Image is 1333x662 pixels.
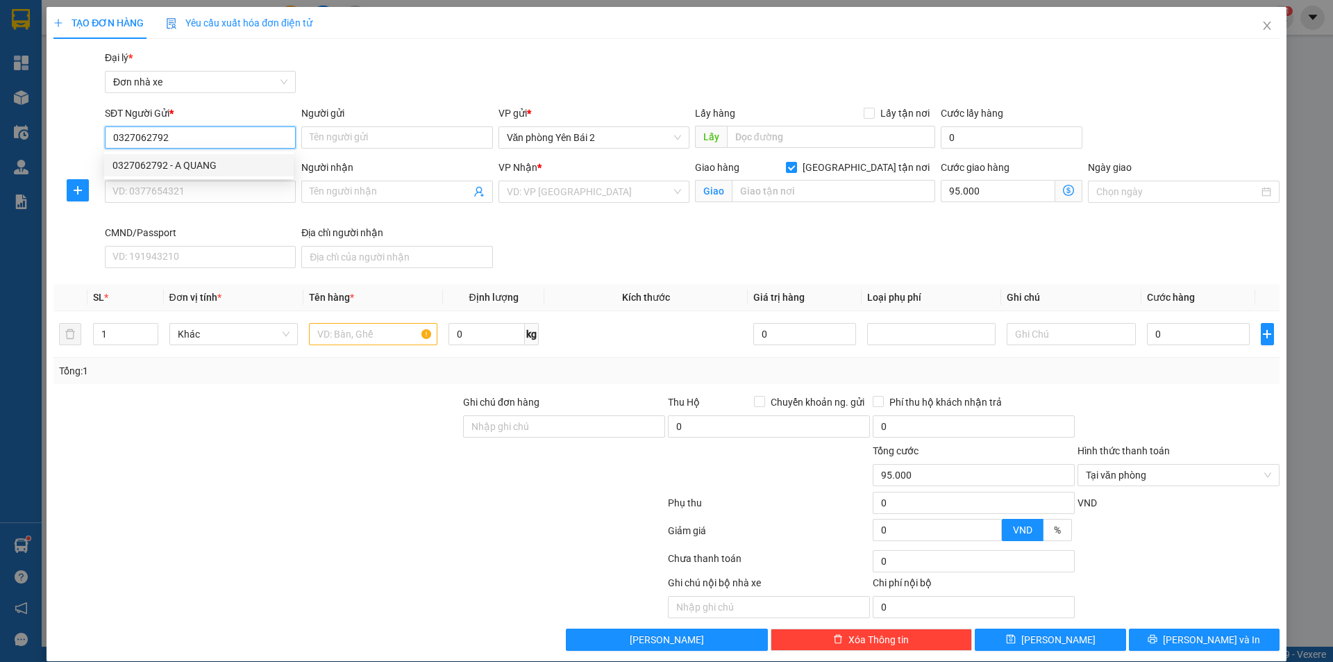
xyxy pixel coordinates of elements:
[1088,162,1132,173] label: Ngày giao
[727,126,935,148] input: Dọc đường
[1261,20,1273,31] span: close
[695,126,727,148] span: Lấy
[753,292,805,303] span: Giá trị hàng
[113,72,287,92] span: Đơn nhà xe
[668,596,870,618] input: Nhập ghi chú
[1086,465,1271,486] span: Tại văn phòng
[695,108,735,119] span: Lấy hàng
[873,445,919,456] span: Tổng cước
[1078,497,1097,508] span: VND
[765,395,870,410] span: Chuyển khoản ng. gửi
[732,180,935,202] input: Giao tận nơi
[301,225,492,240] div: Địa chỉ người nhận
[1147,292,1195,303] span: Cước hàng
[668,397,700,408] span: Thu Hộ
[463,415,665,438] input: Ghi chú đơn hàng
[1001,284,1141,311] th: Ghi chú
[941,108,1003,119] label: Cước lấy hàng
[1007,323,1135,345] input: Ghi Chú
[848,632,909,647] span: Xóa Thông tin
[301,246,492,268] input: Địa chỉ của người nhận
[112,158,285,173] div: 0327062792 - A QUANG
[507,127,681,148] span: Văn phòng Yên Bái 2
[67,185,88,196] span: plus
[301,106,492,121] div: Người gửi
[975,629,1125,651] button: save[PERSON_NAME]
[166,18,177,29] img: icon
[463,397,539,408] label: Ghi chú đơn hàng
[666,551,871,575] div: Chưa thanh toán
[1078,445,1170,456] label: Hình thức thanh toán
[1148,634,1157,645] span: printer
[941,126,1082,149] input: Cước lấy hàng
[93,292,104,303] span: SL
[169,292,221,303] span: Đơn vị tính
[309,323,437,345] input: VD: Bàn, Ghế
[1054,524,1061,536] span: %
[666,523,871,547] div: Giảm giá
[630,632,704,647] span: [PERSON_NAME]
[309,292,354,303] span: Tên hàng
[469,292,518,303] span: Định lượng
[1013,524,1032,536] span: VND
[53,17,144,28] span: TẠO ĐƠN HÀNG
[1096,184,1258,199] input: Ngày giao
[525,323,539,345] span: kg
[59,323,81,345] button: delete
[59,363,514,379] div: Tổng: 1
[301,160,492,175] div: Người nhận
[105,225,296,240] div: CMND/Passport
[1021,632,1096,647] span: [PERSON_NAME]
[941,180,1055,202] input: Cước giao hàng
[1063,185,1074,196] span: dollar-circle
[473,186,485,197] span: user-add
[104,154,294,176] div: 0327062792 - A QUANG
[105,106,296,121] div: SĐT Người Gửi
[166,17,312,28] span: Yêu cầu xuất hóa đơn điện tử
[695,162,739,173] span: Giao hàng
[873,575,1075,596] div: Chi phí nội bộ
[498,106,689,121] div: VP gửi
[1006,634,1016,645] span: save
[1261,323,1274,345] button: plus
[105,52,133,63] span: Đại lý
[771,629,973,651] button: deleteXóa Thông tin
[695,180,732,202] span: Giao
[884,395,1007,410] span: Phí thu hộ khách nhận trả
[666,495,871,520] div: Phụ thu
[862,284,1001,311] th: Loại phụ phí
[1248,7,1286,46] button: Close
[178,324,290,345] span: Khác
[566,629,768,651] button: [PERSON_NAME]
[1261,329,1273,340] span: plus
[53,18,63,28] span: plus
[875,106,935,121] span: Lấy tận nơi
[1129,629,1280,651] button: printer[PERSON_NAME] và In
[753,323,857,345] input: 0
[1163,632,1260,647] span: [PERSON_NAME] và In
[833,634,843,645] span: delete
[67,179,89,201] button: plus
[797,160,935,175] span: [GEOGRAPHIC_DATA] tận nơi
[668,575,870,596] div: Ghi chú nội bộ nhà xe
[941,162,1009,173] label: Cước giao hàng
[498,162,537,173] span: VP Nhận
[622,292,670,303] span: Kích thước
